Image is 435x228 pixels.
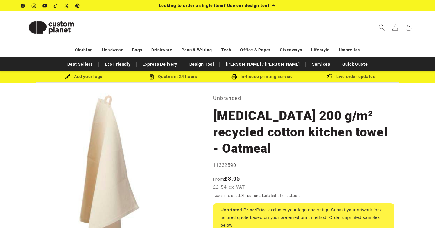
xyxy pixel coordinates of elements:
strong: Unprinted Price: [221,207,256,212]
span: £2.54 ex VAT [213,184,245,191]
p: Unbranded [213,93,394,103]
span: From [213,177,224,181]
div: Taxes included. calculated at checkout. [213,193,394,199]
a: Services [309,59,333,70]
a: Eco Friendly [102,59,134,70]
div: Quotes in 24 hours [128,73,217,80]
a: Headwear [102,45,123,55]
a: Office & Paper [240,45,270,55]
div: In-house printing service [217,73,307,80]
img: Brush Icon [65,74,70,80]
a: Pens & Writing [182,45,212,55]
a: Custom Planet [19,11,84,43]
img: In-house printing [231,74,237,80]
div: Add your logo [39,73,128,80]
img: Order updates [327,74,333,80]
a: Umbrellas [339,45,360,55]
a: Design Tool [186,59,217,70]
a: Tech [221,45,231,55]
img: Custom Planet [21,14,82,41]
div: Live order updates [307,73,396,80]
span: 11332590 [213,162,236,168]
a: Express Delivery [140,59,180,70]
summary: Search [375,21,388,34]
span: Looking to order a single item? Use our design tool [159,3,269,8]
h1: [MEDICAL_DATA] 200 g/m² recycled cotton kitchen towel - Oatmeal [213,108,394,157]
a: Clothing [75,45,93,55]
a: [PERSON_NAME] / [PERSON_NAME] [223,59,303,70]
a: Drinkware [151,45,172,55]
a: Lifestyle [311,45,330,55]
a: Best Sellers [64,59,96,70]
a: Giveaways [280,45,302,55]
a: Quick Quote [339,59,371,70]
strong: £3.05 [213,175,240,182]
img: Order Updates Icon [149,74,154,80]
a: Bags [132,45,142,55]
a: Shipping [241,194,258,198]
